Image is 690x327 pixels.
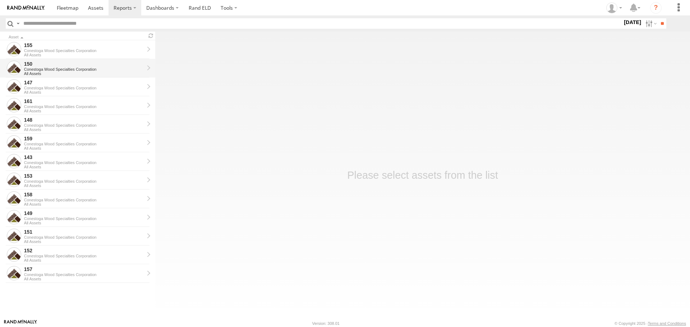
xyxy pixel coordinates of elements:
[24,254,144,258] div: Conestoga Wood Specialties Corporation
[24,86,144,90] div: Conestoga Wood Specialties Corporation
[24,53,144,57] div: All Assets
[24,104,144,109] div: Conestoga Wood Specialties Corporation
[24,179,144,183] div: Conestoga Wood Specialties Corporation
[24,79,144,86] div: 147 - View Asset History
[24,198,144,202] div: Conestoga Wood Specialties Corporation
[24,117,144,123] div: 148 - View Asset History
[24,277,144,281] div: All Assets
[24,210,144,216] div: 149 - View Asset History
[24,109,144,113] div: All Assets
[24,173,144,179] div: 153 - View Asset History
[24,142,144,146] div: Conestoga Wood Specialties Corporation
[24,123,144,127] div: Conestoga Wood Specialties Corporation
[24,202,144,206] div: All Assets
[24,98,144,104] div: 161 - View Asset History
[24,216,144,221] div: Conestoga Wood Specialties Corporation
[24,235,144,239] div: Conestoga Wood Specialties Corporation
[24,258,144,262] div: All Assets
[24,90,144,94] div: All Assets
[24,272,144,277] div: Conestoga Wood Specialties Corporation
[4,320,37,327] a: Visit our Website
[24,48,144,53] div: Conestoga Wood Specialties Corporation
[24,135,144,142] div: 159 - View Asset History
[24,221,144,225] div: All Assets
[24,266,144,272] div: 157 - View Asset History
[24,71,144,76] div: All Assets
[24,154,144,160] div: 143 - View Asset History
[7,5,45,10] img: rand-logo.svg
[24,183,144,188] div: All Assets
[648,321,686,326] a: Terms and Conditions
[24,247,144,254] div: 152 - View Asset History
[24,239,144,244] div: All Assets
[24,229,144,235] div: 151 - View Asset History
[24,165,144,169] div: All Assets
[147,32,155,39] span: Refresh
[604,3,625,13] div: Larry Kelly
[24,61,144,67] div: 150 - View Asset History
[15,18,21,29] label: Search Query
[615,321,686,326] div: © Copyright 2025 -
[9,36,144,39] div: Click to Sort
[312,321,340,326] div: Version: 308.01
[24,42,144,48] div: 155 - View Asset History
[24,160,144,165] div: Conestoga Wood Specialties Corporation
[650,2,662,14] i: ?
[24,191,144,198] div: 158 - View Asset History
[24,127,144,132] div: All Assets
[643,18,658,29] label: Search Filter Options
[622,18,643,26] label: [DATE]
[24,146,144,150] div: All Assets
[24,67,144,71] div: Conestoga Wood Specialties Corporation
